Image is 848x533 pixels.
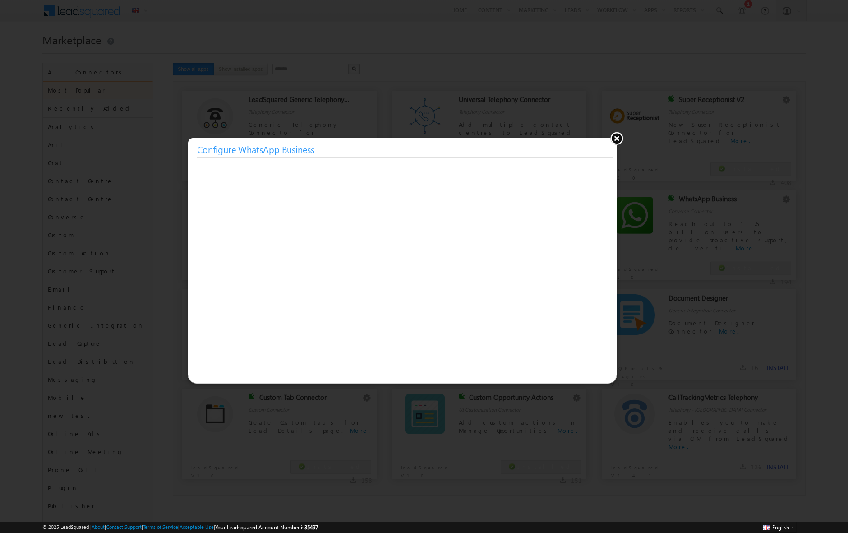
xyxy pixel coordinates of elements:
a: Terms of Service [143,524,178,530]
button: English [760,522,797,533]
span: English [772,524,789,531]
span: © 2025 LeadSquared | | | | | [42,523,318,532]
a: Acceptable Use [180,524,214,530]
a: About [92,524,105,530]
h3: Configure WhatsApp Business [197,141,613,158]
span: Your Leadsquared Account Number is [215,524,318,531]
span: 35497 [304,524,318,531]
a: Contact Support [106,524,142,530]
